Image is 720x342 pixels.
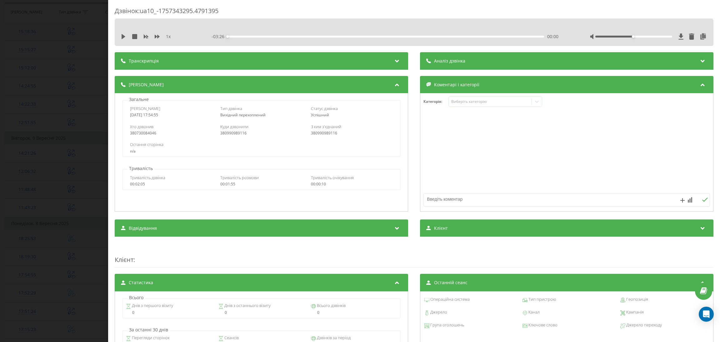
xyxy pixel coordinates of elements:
span: Статус дзвінка [311,106,337,111]
span: Остання сторінка [130,142,163,147]
span: Сеансів [223,335,239,341]
div: 00:01:55 [220,182,302,186]
div: 380730084046 [130,131,212,135]
span: З ким з'єднаний [311,124,341,129]
span: Джерело переходу [625,322,662,328]
span: [PERSON_NAME] [130,106,160,111]
p: Всього [127,294,145,301]
div: Accessibility label [632,35,634,38]
span: Дзвінків за період [316,335,350,341]
span: Тип пристрою [527,296,556,303]
div: [DATE] 17:54:55 [130,113,212,117]
span: Кампанія [625,309,644,315]
span: Коментарі і категорії [434,82,479,88]
p: За останні 30 днів [127,327,170,333]
span: Операційна система [429,296,470,303]
span: Всього дзвінків [316,303,345,309]
span: Днів з першого візиту [131,303,173,309]
span: Транскрипція [129,58,159,64]
span: Аналіз дзвінка [434,58,465,64]
div: 380990989116 [220,131,302,135]
span: 00:00 [547,33,558,40]
span: Успішний [311,112,329,118]
div: Accessibility label [226,35,229,38]
p: Загальне [127,96,150,103]
span: Відвідування [129,225,157,231]
p: Тривалість [127,165,154,172]
span: Тривалість розмови [220,175,259,180]
div: Дзвінок : ua10_-1757343295.4791395 [115,7,713,19]
span: Канал [527,309,539,315]
div: 0 [218,310,304,315]
span: Геопозиція [625,296,648,303]
h4: Категорія : [423,99,448,104]
div: : [115,243,713,268]
span: Група оголошень [429,322,464,328]
span: 1 x [166,33,171,40]
div: 0 [126,310,212,315]
span: Хто дзвонив [130,124,153,129]
span: Тривалість очікування [311,175,353,180]
div: 380990989116 [311,131,393,135]
span: [PERSON_NAME] [129,82,164,88]
div: Open Intercom Messenger [699,307,714,322]
span: Статистика [129,279,153,286]
span: Останній сеанс [434,279,467,286]
span: Куди дзвонили [220,124,248,129]
span: Перегляди сторінок [131,335,170,341]
div: 0 [311,310,397,315]
span: Тривалість дзвінка [130,175,165,180]
span: - 03:26 [212,33,227,40]
span: Ключове слово [527,322,557,328]
span: Днів з останнього візиту [223,303,271,309]
span: Тип дзвінка [220,106,242,111]
span: Джерело [429,309,447,315]
span: Клієнт [434,225,448,231]
div: 00:02:05 [130,182,212,186]
div: 00:00:10 [311,182,393,186]
span: Клієнт [115,255,133,264]
span: Вихідний перехоплений [220,112,266,118]
div: Виберіть категорію [451,99,529,104]
div: n/a [130,149,393,153]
